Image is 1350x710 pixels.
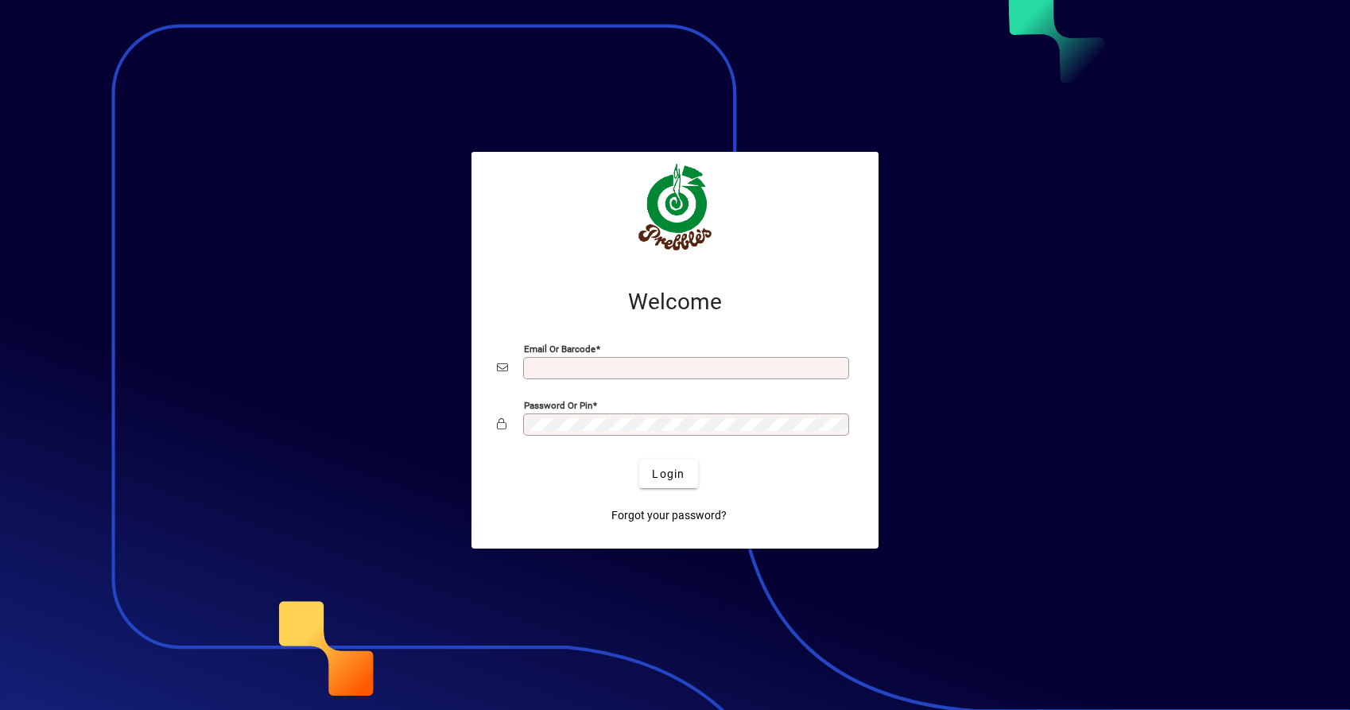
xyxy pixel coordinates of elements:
[605,501,733,530] a: Forgot your password?
[611,507,727,524] span: Forgot your password?
[639,460,697,488] button: Login
[524,343,595,355] mat-label: Email or Barcode
[497,289,853,316] h2: Welcome
[524,400,592,411] mat-label: Password or Pin
[652,466,685,483] span: Login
